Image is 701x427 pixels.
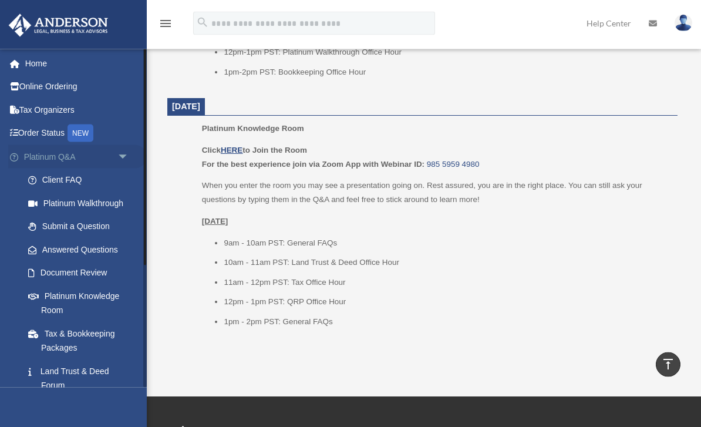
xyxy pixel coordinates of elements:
a: menu [159,21,173,31]
a: Tax & Bookkeeping Packages [16,322,147,359]
a: Online Ordering [8,75,147,99]
li: 9am - 10am PST: General FAQs [224,237,669,251]
a: Submit a Question [16,215,147,238]
a: Platinum Q&Aarrow_drop_down [8,145,147,169]
img: Anderson Advisors Platinum Portal [5,14,112,37]
p: When you enter the room you may see a presentation going on. Rest assured, you are in the right p... [202,179,669,207]
span: [DATE] [172,102,200,112]
li: 11am - 12pm PST: Tax Office Hour [224,276,669,290]
b: Click to Join the Room [202,146,307,155]
img: User Pic [675,15,692,32]
li: 1pm - 2pm PST: General FAQs [224,315,669,330]
u: [DATE] [202,217,228,226]
li: 12pm-1pm PST: Platinum Walkthrough Office Hour [224,46,669,60]
li: 12pm - 1pm PST: QRP Office Hour [224,295,669,310]
li: 1pm-2pm PST: Bookkeeping Office Hour [224,66,669,80]
a: Land Trust & Deed Forum [16,359,147,397]
i: menu [159,16,173,31]
a: Home [8,52,147,75]
div: NEW [68,125,93,142]
a: 985 5959 4980 [427,160,480,169]
a: Document Review [16,261,147,285]
a: Answered Questions [16,238,147,261]
span: Platinum Knowledge Room [202,125,304,133]
a: HERE [221,146,242,155]
a: Tax Organizers [8,98,147,122]
a: Platinum Walkthrough [16,191,147,215]
a: Platinum Knowledge Room [16,284,141,322]
a: vertical_align_top [656,352,680,377]
i: search [196,16,209,29]
a: Client FAQ [16,169,147,192]
li: 10am - 11am PST: Land Trust & Deed Office Hour [224,256,669,270]
span: arrow_drop_down [117,145,141,169]
i: vertical_align_top [661,357,675,371]
a: Order StatusNEW [8,122,147,146]
b: For the best experience join via Zoom App with Webinar ID: [202,160,424,169]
